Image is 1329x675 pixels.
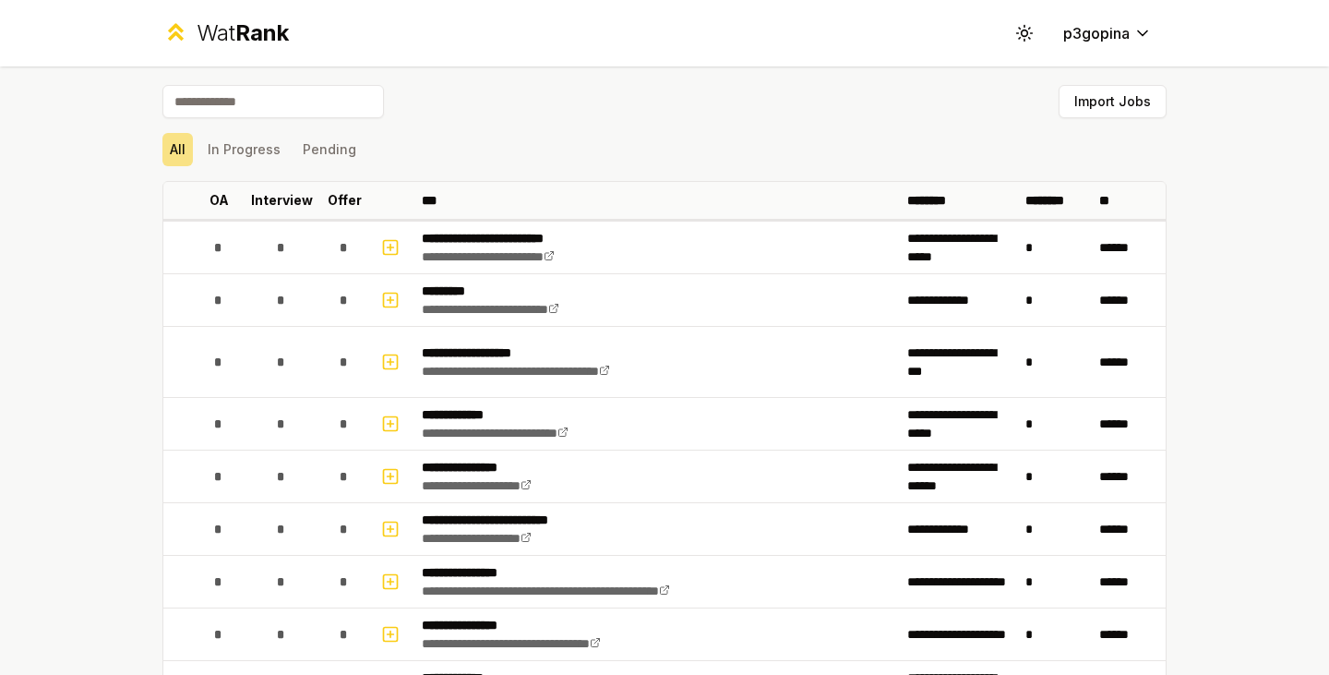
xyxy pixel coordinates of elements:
[200,133,288,166] button: In Progress
[162,18,289,48] a: WatRank
[251,191,313,210] p: Interview
[1059,85,1167,118] button: Import Jobs
[210,191,229,210] p: OA
[1048,17,1167,50] button: p3gopina
[1063,22,1130,44] span: p3gopina
[162,133,193,166] button: All
[328,191,362,210] p: Offer
[235,19,289,46] span: Rank
[295,133,364,166] button: Pending
[197,18,289,48] div: Wat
